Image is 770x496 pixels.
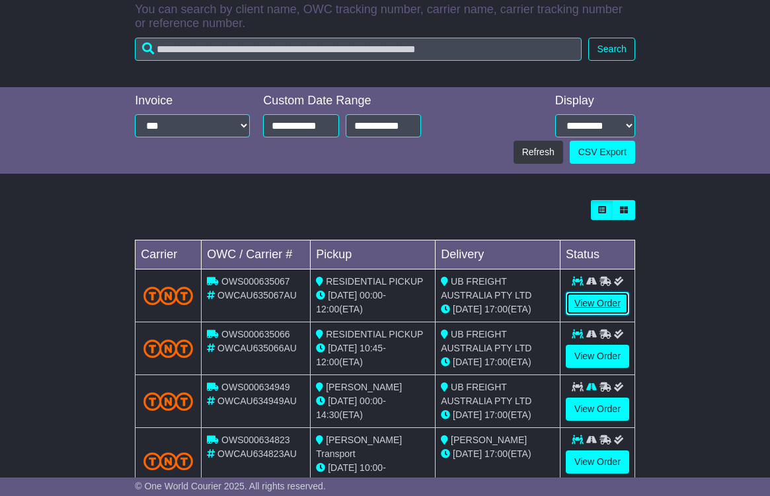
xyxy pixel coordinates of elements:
[360,396,383,406] span: 00:00
[316,435,402,459] span: [PERSON_NAME] Transport
[316,304,339,314] span: 12:00
[453,448,482,459] span: [DATE]
[326,382,402,392] span: [PERSON_NAME]
[566,450,629,474] a: View Order
[441,408,555,422] div: (ETA)
[143,287,193,304] img: TNT_Domestic.png
[135,481,326,491] span: © One World Courier 2025. All rights reserved.
[570,141,635,164] a: CSV Export
[566,292,629,315] a: View Order
[328,396,357,406] span: [DATE]
[566,345,629,368] a: View Order
[326,276,423,287] span: RESIDENTIAL PICKUP
[555,94,635,108] div: Display
[143,392,193,410] img: TNT_Domestic.png
[453,409,482,420] span: [DATE]
[566,398,629,421] a: View Order
[316,461,430,489] div: - (ETA)
[328,462,357,473] span: [DATE]
[328,343,357,353] span: [DATE]
[328,290,357,301] span: [DATE]
[441,447,555,461] div: (ETA)
[217,448,297,459] span: OWCAU634823AU
[316,357,339,367] span: 12:00
[135,3,635,31] p: You can search by client name, OWC tracking number, carrier name, carrier tracking number or refe...
[484,409,508,420] span: 17:00
[441,302,555,316] div: (ETA)
[441,329,531,353] span: UB FREIGHT AUSTRALIA PTY LTD
[316,341,430,369] div: - (ETA)
[360,462,383,473] span: 10:00
[441,355,555,369] div: (ETA)
[514,141,563,164] button: Refresh
[453,304,482,314] span: [DATE]
[326,329,423,339] span: RESIDENTIAL PICKUP
[316,409,339,420] span: 14:30
[484,448,508,459] span: 17:00
[143,339,193,357] img: TNT_Domestic.png
[135,240,202,269] td: Carrier
[441,276,531,301] span: UB FREIGHT AUSTRALIA PTY LTD
[360,343,383,353] span: 10:45
[217,290,297,301] span: OWCAU635067AU
[436,240,560,269] td: Delivery
[441,382,531,406] span: UB FREIGHT AUSTRALIA PTY LTD
[221,276,290,287] span: OWS000635067
[316,394,430,422] div: - (ETA)
[453,357,482,367] span: [DATE]
[221,329,290,339] span: OWS000635066
[135,94,250,108] div: Invoice
[588,38,635,61] button: Search
[316,476,339,487] span: 17:00
[221,435,290,445] span: OWS000634823
[560,240,635,269] td: Status
[484,304,508,314] span: 17:00
[217,396,297,406] span: OWCAU634949AU
[316,289,430,316] div: - (ETA)
[263,94,421,108] div: Custom Date Range
[311,240,436,269] td: Pickup
[221,382,290,392] span: OWS000634949
[360,290,383,301] span: 00:00
[217,343,297,353] span: OWCAU635066AU
[202,240,311,269] td: OWC / Carrier #
[143,452,193,470] img: TNT_Domestic.png
[484,357,508,367] span: 17:00
[451,435,527,445] span: [PERSON_NAME]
